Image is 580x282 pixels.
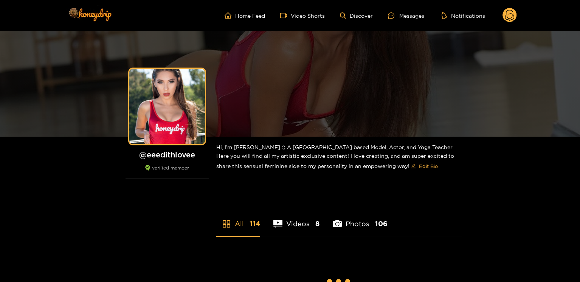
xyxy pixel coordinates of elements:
[375,219,388,228] span: 106
[273,202,319,236] li: Videos
[333,202,388,236] li: Photos
[409,160,439,172] button: editEdit Bio
[126,150,209,159] h1: @ eeedithlovee
[216,202,260,236] li: All
[280,12,291,19] span: video-camera
[340,12,373,19] a: Discover
[225,12,235,19] span: home
[216,137,462,178] div: Hi, I’m [PERSON_NAME] :) A [GEOGRAPHIC_DATA] based Model, Actor, and Yoga Teacher Here you will f...
[126,165,209,179] div: verified member
[225,12,265,19] a: Home Feed
[439,12,487,19] button: Notifications
[388,11,424,20] div: Messages
[280,12,325,19] a: Video Shorts
[250,219,260,228] span: 114
[419,162,438,170] span: Edit Bio
[315,219,319,228] span: 8
[411,163,416,169] span: edit
[222,219,231,228] span: appstore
